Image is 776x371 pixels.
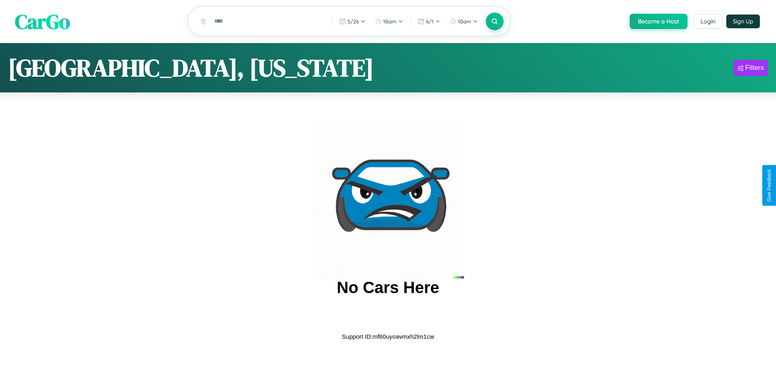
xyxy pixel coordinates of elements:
button: Filters [734,60,768,76]
button: Become a Host [630,14,687,29]
span: 6 / 1 [426,18,434,25]
button: 10am [371,15,407,28]
h1: [GEOGRAPHIC_DATA], [US_STATE] [8,51,374,84]
button: Login [694,14,722,29]
span: 10am [458,18,471,25]
span: CarGo [15,7,70,35]
h2: No Cars Here [337,279,439,297]
button: 6/1 [414,15,444,28]
p: Support ID: mf60uyoavmxh2lm1cw [342,331,434,342]
button: 10am [446,15,482,28]
img: car [312,127,464,279]
span: 5 / 26 [348,18,359,25]
div: Give Feedback [766,169,772,202]
button: Sign Up [726,15,760,28]
button: 5/26 [335,15,369,28]
div: Filters [745,64,764,72]
span: 10am [383,18,396,25]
